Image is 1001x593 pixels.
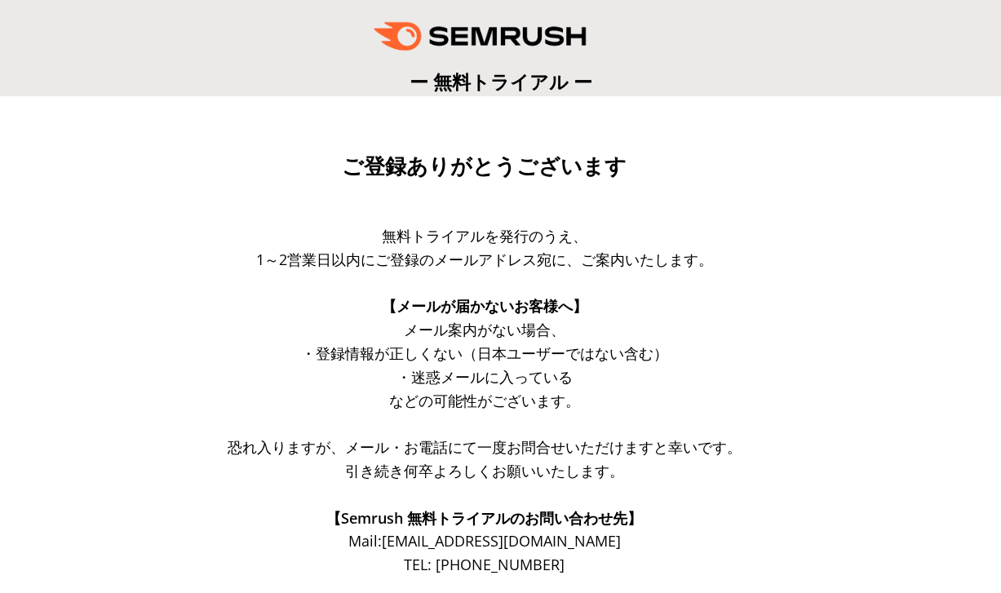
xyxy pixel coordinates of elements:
[228,437,742,457] span: 恐れ入りますが、メール・お電話にて一度お問合せいただけますと幸いです。
[326,508,642,528] span: 【Semrush 無料トライアルのお問い合わせ先】
[342,154,627,179] span: ご登録ありがとうございます
[256,250,713,269] span: 1～2営業日以内にご登録のメールアドレス宛に、ご案内いたします。
[404,555,565,574] span: TEL: [PHONE_NUMBER]
[410,69,592,95] span: ー 無料トライアル ー
[348,531,621,551] span: Mail: [EMAIL_ADDRESS][DOMAIN_NAME]
[345,461,624,480] span: 引き続き何卒よろしくお願いいたします。
[396,367,573,387] span: ・迷惑メールに入っている
[301,343,668,363] span: ・登録情報が正しくない（日本ユーザーではない含む）
[382,296,587,316] span: 【メールが届かないお客様へ】
[404,320,565,339] span: メール案内がない場合、
[382,226,587,246] span: 無料トライアルを発行のうえ、
[389,391,580,410] span: などの可能性がございます。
